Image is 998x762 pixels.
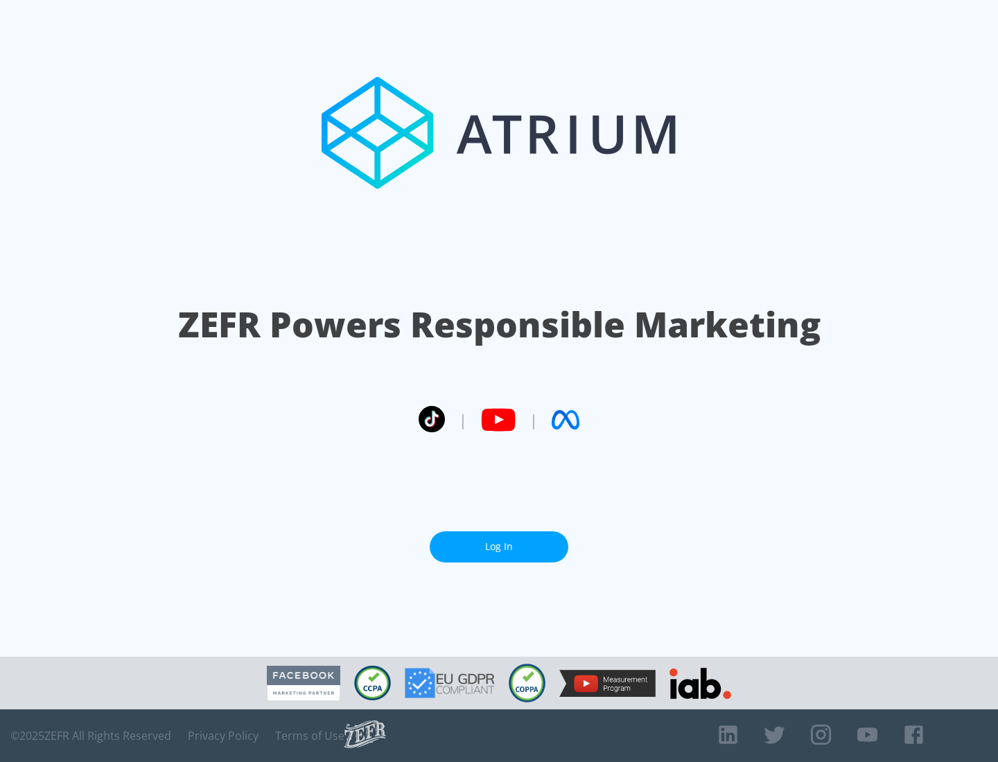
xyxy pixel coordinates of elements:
span: | [459,409,467,430]
img: IAB [669,668,731,699]
a: Terms of Use [275,729,344,743]
a: Privacy Policy [188,729,259,743]
img: YouTube Measurement Program [559,670,656,697]
a: Log In [430,531,568,562]
img: GDPR Compliant [405,668,495,698]
span: | [529,409,538,430]
img: COPPA Compliant [509,664,545,702]
img: Facebook Marketing Partner [267,666,340,701]
h1: ZEFR Powers Responsible Marketing [178,301,821,348]
span: © 2025 ZEFR All Rights Reserved [10,729,171,743]
img: CCPA Compliant [354,666,391,700]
